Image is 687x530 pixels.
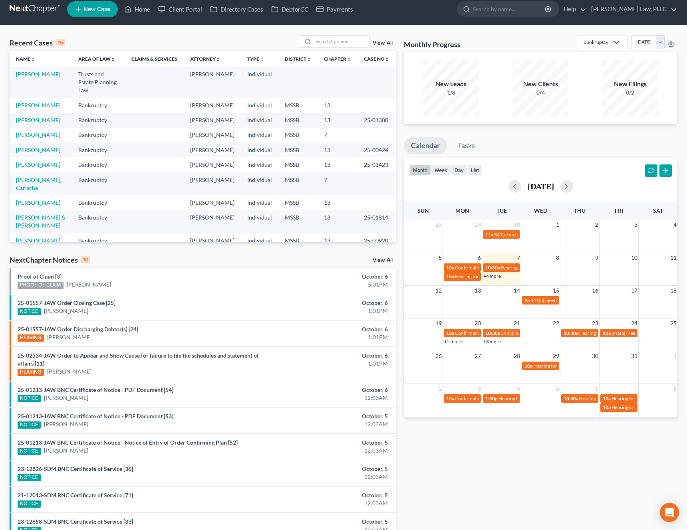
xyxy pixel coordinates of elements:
a: Typeunfold_more [247,56,264,62]
button: month [409,164,431,175]
div: 12:03AM [270,499,388,507]
span: 11 [669,253,677,263]
a: [PERSON_NAME] [44,420,88,428]
a: 23-12826-SDM BNC Certificate of Service [36] [18,465,133,472]
td: Bankruptcy [72,210,125,233]
div: HEARING [18,334,44,342]
a: Directory Cases [206,2,267,16]
td: [PERSON_NAME] [184,195,241,210]
td: [PERSON_NAME] [184,98,241,113]
a: Calendar [404,137,447,154]
td: MSSB [278,195,318,210]
i: unfold_more [259,57,264,62]
td: [PERSON_NAME] [184,210,241,233]
span: 30 [591,351,599,361]
td: 13 [318,142,357,157]
td: Individual [241,195,278,210]
span: 9 [594,253,599,263]
a: 25-02334-JAW Order to Appear and Show Cause for failure to file the schedules and statement of af... [18,352,259,367]
div: 1:01PM [270,360,388,368]
td: Individual [241,233,278,248]
span: 8 [555,253,560,263]
a: 25-01213-JAW BNC Certificate of Notice - PDF Document [54] [18,386,173,393]
span: 1:30p [485,396,498,401]
td: MSSB [278,210,318,233]
span: 15 [552,286,560,295]
span: 16 [591,286,599,295]
span: New Case [83,6,110,12]
span: 30 [513,220,521,229]
div: 0/4 [512,89,568,97]
div: Open Intercom Messenger [660,503,679,522]
h3: Monthly Progress [404,40,461,49]
td: Bankruptcy [72,172,125,195]
div: 12:03AM [270,394,388,402]
a: Payments [312,2,357,16]
span: 5 [438,253,443,263]
a: [PERSON_NAME] [16,161,60,168]
div: HEARING [18,369,44,376]
a: [PERSON_NAME] [16,237,60,244]
a: 25-01557-JAW Order Discharging Debtor(s) [24] [18,326,138,332]
td: 25-01423 [357,157,396,172]
span: 341(a) meeting for [PERSON_NAME] [501,330,578,336]
td: 7 [318,172,357,195]
div: NOTICE [18,448,41,455]
span: Hearing for [PERSON_NAME] [612,396,674,401]
td: Individual [241,172,278,195]
div: 1/8 [423,89,479,97]
a: +4 more [483,273,501,279]
span: Hearing for [PERSON_NAME] [579,396,641,401]
a: [PERSON_NAME], Carischa [16,176,62,191]
a: +5 more [444,338,462,344]
span: Hearing for [PERSON_NAME] [455,273,517,279]
span: Confirmation hearing for [PERSON_NAME] & [PERSON_NAME] [455,265,588,271]
span: 10a [446,265,454,271]
td: Individual [241,98,278,113]
span: 10a [446,396,454,401]
a: [PERSON_NAME] [44,447,88,455]
span: 10:30a [564,396,578,401]
a: [PERSON_NAME] [16,71,60,77]
span: 29 [474,220,482,229]
span: Tue [496,207,507,214]
a: +3 more [483,338,501,344]
td: 25-01380 [357,113,396,127]
div: October, 5 [270,491,388,499]
span: 10a [603,396,611,401]
span: 7 [516,253,521,263]
div: 1:01PM [270,333,388,341]
a: 23-12658-SDM BNC Certificate of Service [33] [18,518,133,525]
span: 1 [673,351,677,361]
td: [PERSON_NAME] [184,142,241,157]
i: unfold_more [346,57,351,62]
span: Wed [534,207,547,214]
span: 21 [513,318,521,328]
div: October, 5 [270,518,388,526]
span: 14 [513,286,521,295]
span: Hearing for [PERSON_NAME] and [PERSON_NAME] [498,396,608,401]
td: 13 [318,157,357,172]
a: Tasks [451,137,482,154]
a: View All [373,257,393,263]
td: MSSB [278,142,318,157]
a: [PERSON_NAME] [16,146,60,153]
div: Bankruptcy [584,39,608,45]
td: Individual [241,210,278,233]
td: [PERSON_NAME] [184,233,241,248]
td: Bankruptcy [72,157,125,172]
span: 9a [524,297,530,303]
button: list [467,164,482,175]
div: 1:01PM [270,307,388,315]
td: 13 [318,195,357,210]
a: [PERSON_NAME] [47,333,91,341]
span: 25 [669,318,677,328]
span: 17 [630,286,638,295]
td: Bankruptcy [72,195,125,210]
span: 26 [435,351,443,361]
td: 13 [318,113,357,127]
div: October, 6 [270,299,388,307]
span: Confirmation hearing for [PERSON_NAME] [455,330,546,336]
a: Nameunfold_more [16,56,35,62]
span: 31 [630,351,638,361]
